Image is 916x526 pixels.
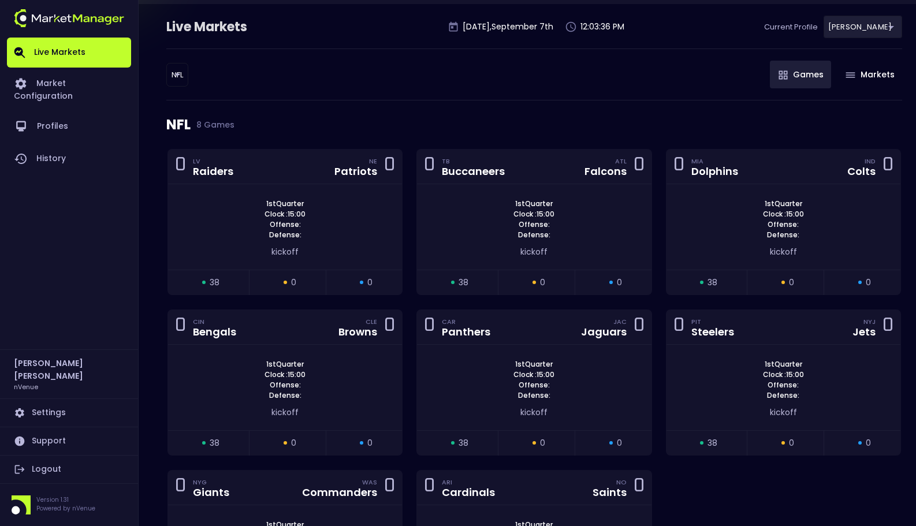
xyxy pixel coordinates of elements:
[271,406,299,418] span: kickoff
[515,390,554,401] span: Defense:
[708,277,717,289] span: 38
[761,359,806,370] span: 1st Quarter
[442,327,490,337] div: Panthers
[540,277,545,289] span: 0
[7,427,131,455] a: Support
[7,38,131,68] a: Live Markets
[7,456,131,483] a: Logout
[175,156,186,177] div: 0
[334,166,377,177] div: Patriots
[14,9,124,27] img: logo
[266,390,305,401] span: Defense:
[442,156,505,166] div: TB
[866,437,871,449] span: 0
[613,317,627,326] div: JAC
[424,316,435,338] div: 0
[691,317,734,326] div: PIT
[36,495,95,504] p: Version 1.31
[764,390,803,401] span: Defense:
[770,246,797,258] span: kickoff
[691,327,734,337] div: Steelers
[424,477,435,498] div: 0
[691,156,738,166] div: MIA
[442,317,490,326] div: CAR
[759,209,807,219] span: Clock : 15:00
[593,487,627,498] div: Saints
[540,437,545,449] span: 0
[338,327,377,337] div: Browns
[520,406,548,418] span: kickoff
[193,317,236,326] div: CIN
[191,120,234,129] span: 8 Games
[779,70,788,80] img: gameIcon
[384,316,395,338] div: 0
[770,61,831,88] button: Games
[764,21,818,33] p: Current Profile
[36,504,95,513] p: Powered by nVenue
[459,437,468,449] span: 38
[166,18,307,36] div: Live Markets
[442,166,505,177] div: Buccaneers
[193,477,229,487] div: NYG
[584,166,627,177] div: Falcons
[7,110,131,143] a: Profiles
[459,277,468,289] span: 38
[510,209,558,219] span: Clock : 15:00
[193,327,236,337] div: Bengals
[770,406,797,418] span: kickoff
[14,382,38,391] h3: nVenue
[883,156,893,177] div: 0
[515,230,554,240] span: Defense:
[384,156,395,177] div: 0
[266,380,304,390] span: Offense:
[14,357,124,382] h2: [PERSON_NAME] [PERSON_NAME]
[617,277,622,289] span: 0
[266,219,304,230] span: Offense:
[291,277,296,289] span: 0
[789,277,794,289] span: 0
[761,199,806,209] span: 1st Quarter
[837,61,902,88] button: Markets
[852,327,876,337] div: Jets
[520,246,548,258] span: kickoff
[367,277,373,289] span: 0
[424,156,435,177] div: 0
[7,399,131,427] a: Settings
[863,317,876,326] div: NYJ
[616,477,627,487] div: NO
[634,156,645,177] div: 0
[193,166,233,177] div: Raiders
[7,68,131,110] a: Market Configuration
[7,143,131,175] a: History
[824,16,902,38] div: [PERSON_NAME]
[883,316,893,338] div: 0
[166,63,188,87] div: [PERSON_NAME]
[691,166,738,177] div: Dolphins
[175,316,186,338] div: 0
[263,359,307,370] span: 1st Quarter
[442,487,495,498] div: Cardinals
[846,72,855,78] img: gameIcon
[764,380,802,390] span: Offense:
[759,370,807,380] span: Clock : 15:00
[764,219,802,230] span: Offense:
[510,370,558,380] span: Clock : 15:00
[634,316,645,338] div: 0
[166,100,902,149] div: NFL
[210,437,219,449] span: 38
[634,477,645,498] div: 0
[617,437,622,449] span: 0
[865,156,876,166] div: IND
[369,156,377,166] div: NE
[362,477,377,487] div: WAS
[615,156,627,166] div: ATL
[366,317,377,326] div: CLE
[580,21,624,33] p: 12:03:36 PM
[673,156,684,177] div: 0
[367,437,373,449] span: 0
[515,380,553,390] span: Offense:
[866,277,871,289] span: 0
[512,359,556,370] span: 1st Quarter
[512,199,556,209] span: 1st Quarter
[266,230,305,240] span: Defense:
